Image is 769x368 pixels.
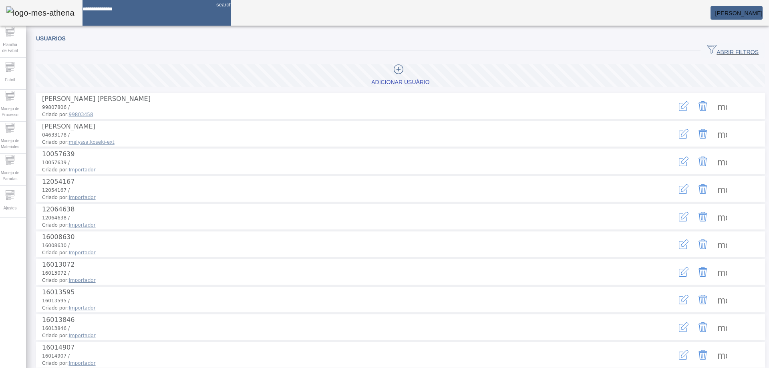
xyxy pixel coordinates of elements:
button: Mais [713,262,732,282]
button: Mais [713,345,732,364]
span: [PERSON_NAME] [PERSON_NAME] [42,95,151,103]
span: 16008630 / [42,243,70,248]
div: Adicionar Usuário [371,78,429,86]
button: Delete [693,290,713,309]
button: Delete [693,152,713,171]
span: Criado por: [42,332,643,339]
span: 16013595 / [42,298,70,304]
span: Importador [69,360,96,366]
span: 99803458 [69,112,93,117]
span: 16013846 / [42,326,70,331]
span: Criado por: [42,166,643,173]
span: 12054167 [42,178,74,185]
button: Mais [713,235,732,254]
span: 04633178 / [42,132,70,138]
button: Delete [693,97,713,116]
span: Criado por: [42,139,643,146]
span: 12064638 [42,205,74,213]
button: Delete [693,207,713,226]
span: 16013072 [42,261,74,268]
button: Mais [713,207,732,226]
span: Usuarios [36,35,66,42]
span: Criado por: [42,221,643,229]
button: Delete [693,318,713,337]
span: [PERSON_NAME] [715,10,763,16]
span: 16013846 [42,316,74,324]
span: 99807806 / [42,105,70,110]
span: Criado por: [42,277,643,284]
span: 10057639 [42,150,74,158]
span: Criado por: [42,360,643,367]
span: Importador [69,167,96,173]
button: Delete [693,262,713,282]
span: 16008630 [42,233,74,241]
button: Delete [693,179,713,199]
span: Criado por: [42,304,643,312]
span: 16013595 [42,288,74,296]
span: 12054167 / [42,187,70,193]
span: 16014907 [42,344,74,351]
span: Importador [69,195,96,200]
button: Mais [713,179,732,199]
button: Mais [713,97,732,116]
button: Mais [713,124,732,143]
button: Mais [713,318,732,337]
span: Criado por: [42,249,643,256]
span: 16013072 / [42,270,70,276]
span: 16014907 / [42,353,70,359]
button: Delete [693,124,713,143]
button: Delete [693,345,713,364]
button: Delete [693,235,713,254]
span: 12064638 / [42,215,70,221]
span: Fabril [2,74,17,85]
span: Criado por: [42,194,643,201]
span: Importador [69,333,96,338]
span: Importador [69,278,96,283]
span: melyssa.koseki-ext [69,139,115,145]
span: ABRIR FILTROS [707,44,759,56]
button: Mais [713,152,732,171]
img: logo-mes-athena [6,6,74,19]
button: Mais [713,290,732,309]
span: Importador [69,250,96,255]
button: ABRIR FILTROS [701,43,765,58]
span: Criado por: [42,111,643,118]
span: Importador [69,305,96,311]
span: Importador [69,222,96,228]
button: Adicionar Usuário [36,64,765,87]
span: [PERSON_NAME] [42,123,95,130]
span: Ajustes [1,203,19,213]
span: 10057639 / [42,160,70,165]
